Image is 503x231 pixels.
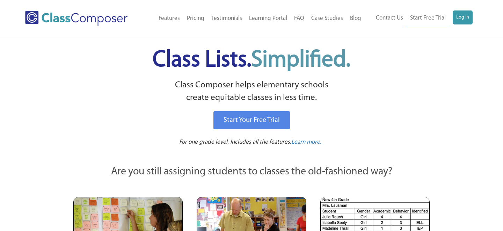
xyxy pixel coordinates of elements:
a: FAQ [291,11,308,26]
a: Testimonials [208,11,246,26]
nav: Header Menu [144,11,365,26]
a: Start Free Trial [407,10,449,26]
p: Class Composer helps elementary schools create equitable classes in less time. [72,79,431,104]
span: Simplified. [251,49,350,72]
a: Start Your Free Trial [213,111,290,129]
span: For one grade level. Includes all the features. [179,139,291,145]
a: Contact Us [372,10,407,26]
a: Learn more. [291,138,321,147]
nav: Header Menu [365,10,473,26]
a: Pricing [183,11,208,26]
a: Learning Portal [246,11,291,26]
a: Log In [453,10,473,24]
img: Class Composer [25,11,127,26]
a: Case Studies [308,11,347,26]
p: Are you still assigning students to classes the old-fashioned way? [73,164,430,180]
a: Blog [347,11,365,26]
span: Learn more. [291,139,321,145]
span: Class Lists. [153,49,350,72]
a: Features [155,11,183,26]
span: Start Your Free Trial [224,117,280,124]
